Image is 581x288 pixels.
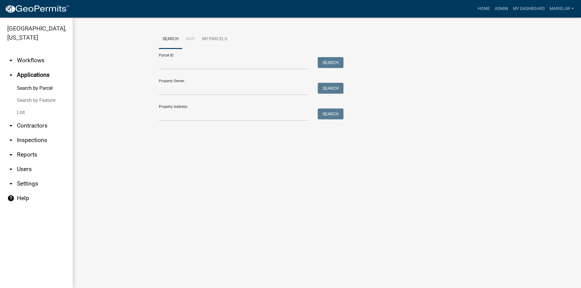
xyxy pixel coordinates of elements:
[159,30,182,49] a: Search
[510,3,547,15] a: My Dashboard
[7,71,15,79] i: arrow_drop_up
[7,122,15,129] i: arrow_drop_down
[492,3,510,15] a: Admin
[7,151,15,158] i: arrow_drop_down
[318,57,343,68] button: Search
[547,3,576,15] a: marielar
[318,83,343,94] button: Search
[7,195,15,202] i: help
[318,108,343,119] button: Search
[199,30,231,49] a: My Parcels
[475,3,492,15] a: Home
[7,180,15,187] i: arrow_drop_down
[7,166,15,173] i: arrow_drop_down
[7,137,15,144] i: arrow_drop_down
[7,57,15,64] i: arrow_drop_down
